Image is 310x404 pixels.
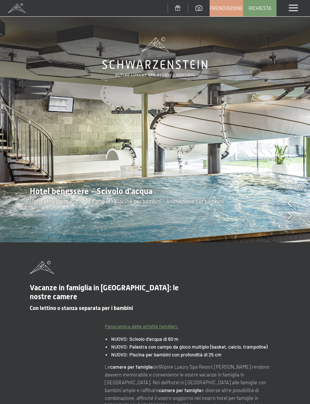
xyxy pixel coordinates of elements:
span: 1 [286,223,288,231]
strong: camere per famiglie [110,364,153,370]
strong: NUOVO: Piscina per bambini con profondità di 25 cm [111,352,222,358]
a: Panoramica delle attività familiari: [105,323,178,329]
span: Hotel benessere - Scivolo d'acqua - Piscina per bambini - Animazione per bambini [30,198,224,204]
span: Con lettino o stanza separata per i bambini [30,305,133,311]
span: Richiesta [249,5,271,12]
span: Prenotazione [210,5,243,12]
span: / [288,223,290,231]
strong: NUOVO: Scivolo d'acqua di 60 m [111,336,178,342]
a: Richiesta [243,0,276,16]
a: Prenotazione [210,0,243,16]
span: Vacanze in famiglia in [GEOGRAPHIC_DATA]: le nostre camere [30,283,179,301]
strong: NUOVO: Palestra con campo da gioco multiplo (basket, calcio, trampoline) [111,344,268,350]
span: 8 [290,223,293,231]
strong: camere per famiglie [159,387,201,393]
span: Hotel benessere - Scivolo d'acqua [30,187,152,196]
